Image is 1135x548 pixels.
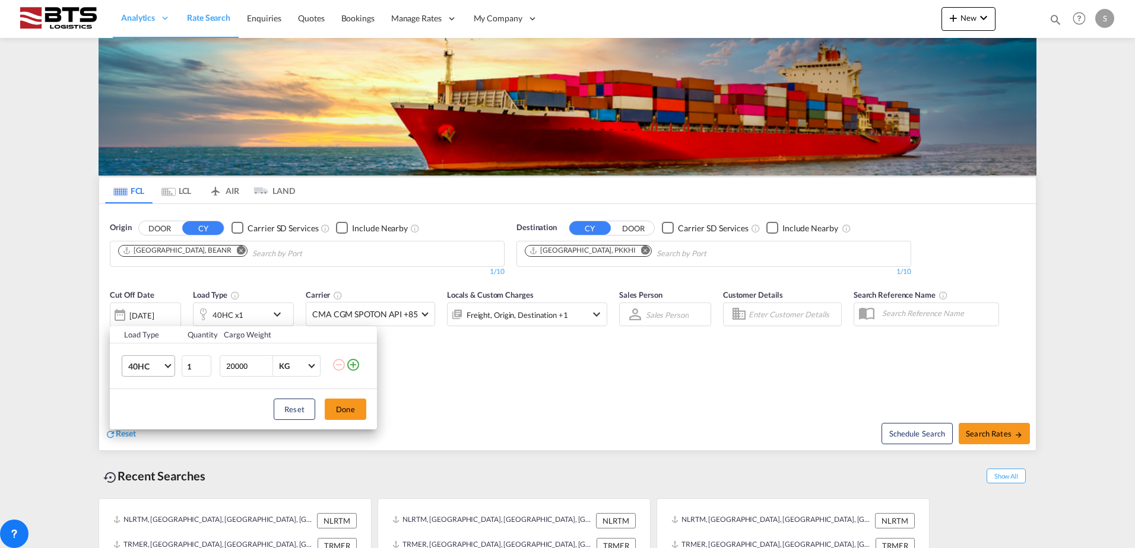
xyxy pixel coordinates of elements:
span: 40HC [128,361,163,372]
button: Done [325,399,366,420]
md-icon: icon-minus-circle-outline [332,358,346,372]
md-icon: icon-plus-circle-outline [346,358,360,372]
div: Cargo Weight [224,329,325,340]
input: Enter Weight [225,356,272,376]
input: Qty [182,355,211,377]
div: KG [279,361,290,371]
md-select: Choose: 40HC [122,355,175,377]
th: Load Type [110,326,180,343]
button: Reset [274,399,315,420]
th: Quantity [180,326,217,343]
